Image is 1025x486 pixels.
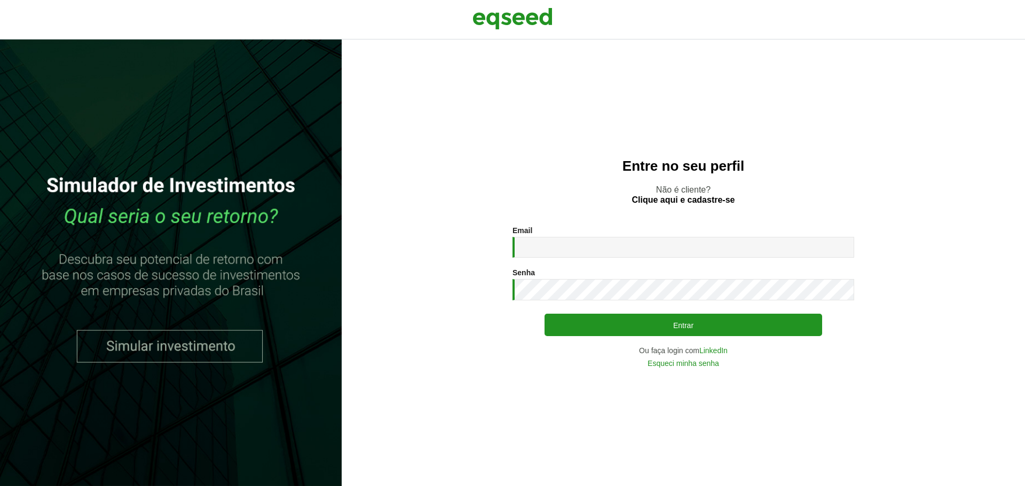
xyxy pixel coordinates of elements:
[363,185,1004,205] p: Não é cliente?
[512,269,535,276] label: Senha
[648,360,719,367] a: Esqueci minha senha
[363,158,1004,174] h2: Entre no seu perfil
[512,227,532,234] label: Email
[632,196,735,204] a: Clique aqui e cadastre-se
[512,347,854,354] div: Ou faça login com
[545,314,822,336] button: Entrar
[699,347,728,354] a: LinkedIn
[472,5,553,32] img: EqSeed Logo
